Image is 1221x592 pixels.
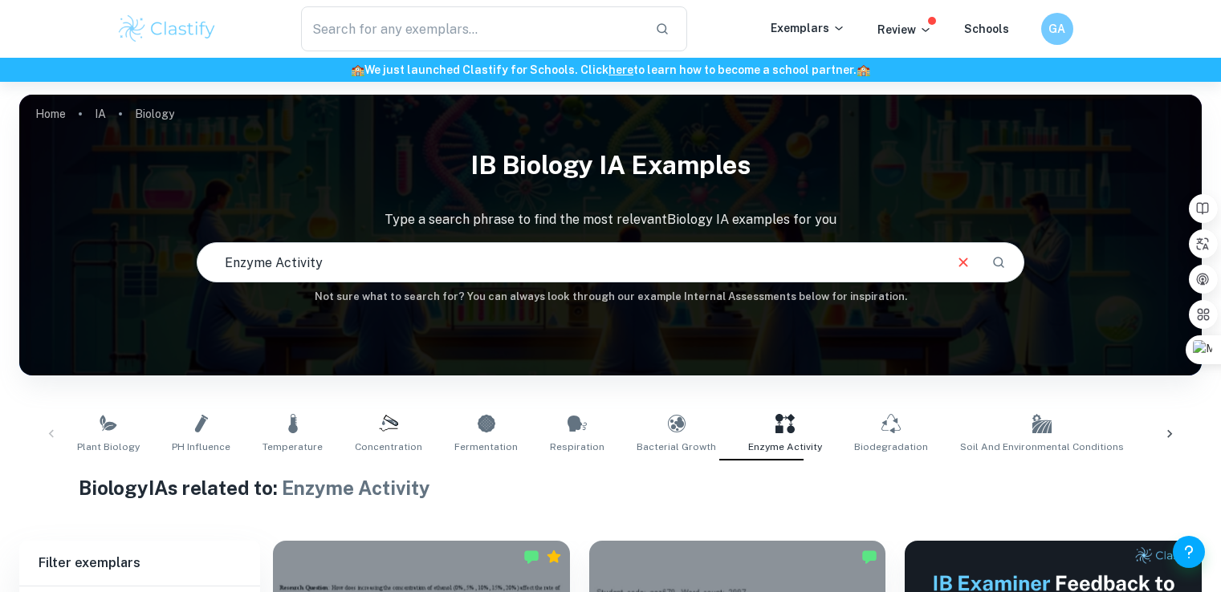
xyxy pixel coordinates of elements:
span: 🏫 [351,63,364,76]
img: Marked [861,549,877,565]
input: Search for any exemplars... [301,6,643,51]
button: Search [985,249,1012,276]
h6: Not sure what to search for? You can always look through our example Internal Assessments below f... [19,289,1202,305]
a: Home [35,103,66,125]
span: Bacterial Growth [637,440,716,454]
h6: GA [1048,20,1066,38]
p: Biology [135,105,174,123]
span: Enzyme Activity [282,476,430,499]
div: Premium [546,549,562,565]
button: Help and Feedback [1173,536,1205,568]
h1: Biology IAs related to: [79,473,1143,502]
button: Clear [948,247,979,278]
h1: IB Biology IA examples [19,140,1202,191]
span: 🏫 [857,63,870,76]
a: Schools [964,22,1009,35]
span: Concentration [355,440,422,454]
span: Enzyme Activity [748,440,822,454]
span: Soil and Environmental Conditions [960,440,1124,454]
h6: We just launched Clastify for Schools. Click to learn how to become a school partner. [3,61,1218,79]
button: GA [1041,13,1073,45]
span: Temperature [263,440,323,454]
span: Plant Biology [77,440,140,454]
h6: Filter exemplars [19,541,260,586]
p: Exemplars [771,19,845,37]
a: here [608,63,633,76]
p: Review [877,21,932,39]
img: Marked [523,549,539,565]
p: Type a search phrase to find the most relevant Biology IA examples for you [19,210,1202,229]
span: Respiration [550,440,604,454]
span: pH Influence [172,440,230,454]
span: Biodegradation [854,440,928,454]
a: IA [95,103,106,125]
img: Clastify logo [116,13,218,45]
input: E.g. photosynthesis, coffee and protein, HDI and diabetes... [197,240,942,285]
span: Fermentation [454,440,518,454]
